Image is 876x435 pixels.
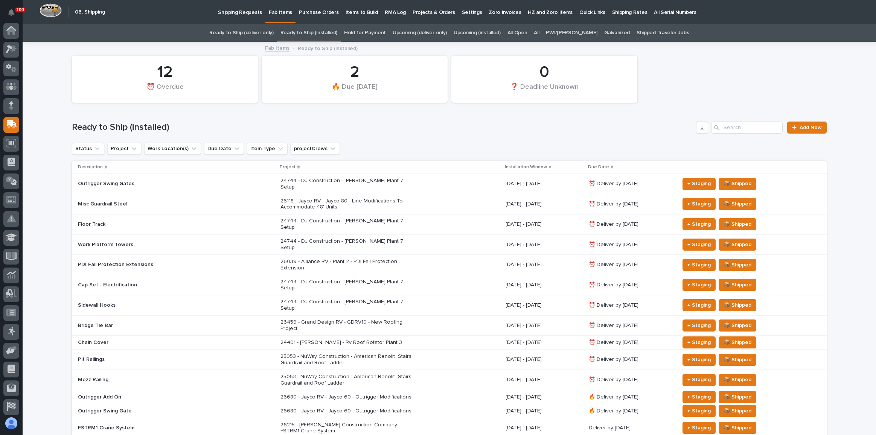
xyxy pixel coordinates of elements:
button: Status [72,143,104,155]
h1: Ready to Ship (installed) [72,122,693,133]
h2: 06. Shipping [75,9,105,15]
p: Misc Guardrail Steel [78,201,210,207]
button: 📦 Shipped [719,319,756,332]
button: Item Type [247,143,288,155]
a: Fab Items [265,43,289,52]
button: ← Staging [683,239,716,251]
p: ⏰ Deliver by [DATE] [589,322,674,329]
a: Galvanized [604,24,630,42]
span: ← Staging [687,260,711,269]
button: 📦 Shipped [719,422,756,434]
span: ← Staging [687,240,711,249]
button: 📦 Shipped [719,198,756,210]
p: [DATE] - [DATE] [506,406,543,414]
a: Upcoming (installed) [454,24,501,42]
tr: Outrigger Swing Gates24744 - DJ Construction - [PERSON_NAME] Plant 7 Setup[DATE] - [DATE][DATE] -... [72,174,827,194]
img: Workspace Logo [40,3,62,17]
p: Ready to Ship (installed) [298,44,358,52]
p: ⏰ Deliver by [DATE] [589,339,674,346]
p: Sidewall Hooks [78,302,210,309]
span: 📦 Shipped [724,179,751,188]
tr: Outrigger Add On26680 - Jayco RV - Jayco 60 - Outrigger Modifications[DATE] - [DATE][DATE] - [DAT... [72,390,827,404]
p: Project [280,163,296,171]
a: Ready to Ship (deliver only) [209,24,273,42]
div: 🔥 Due [DATE] [274,82,435,98]
button: Notifications [3,5,19,20]
tr: Chain Cover24401 - [PERSON_NAME] - Rv Roof Rotator Plant 3[DATE] - [DATE][DATE] - [DATE] ⏰ Delive... [72,336,827,350]
a: All [534,24,539,42]
span: ← Staging [687,423,711,432]
span: ← Staging [687,220,711,229]
tr: Misc Guardrail Steel26118 - Jayco RV - Jayco 80 - Line Modifications To Accommodate 48' Units[DAT... [72,194,827,214]
span: 📦 Shipped [724,280,751,289]
a: Ready to Ship (installed) [280,24,337,42]
p: ⏰ Deliver by [DATE] [589,201,674,207]
button: 📦 Shipped [719,239,756,251]
p: 🔥 Deliver by [DATE] [589,394,674,400]
p: [DATE] - [DATE] [506,392,543,400]
a: Upcoming (deliver only) [393,24,447,42]
span: ← Staging [687,280,711,289]
button: ← Staging [683,319,716,332]
a: PWI/[PERSON_NAME] [546,24,597,42]
button: users-avatar [3,415,19,431]
span: ← Staging [687,338,711,347]
p: 25053 - NuWay Construction - American Renolit Stairs Guardrail and Roof Ladder [280,374,412,386]
div: 12 [85,63,245,82]
p: [DATE] - [DATE] [506,260,543,268]
button: ← Staging [683,259,716,271]
button: ← Staging [683,354,716,366]
p: Description [78,163,103,171]
p: Floor Track [78,221,210,228]
p: [DATE] - [DATE] [506,423,543,431]
p: ⏰ Deliver by [DATE] [589,282,674,288]
span: ← Staging [687,199,711,208]
p: ⏰ Deliver by [DATE] [589,221,674,228]
p: [DATE] - [DATE] [506,321,543,329]
button: 📦 Shipped [719,374,756,386]
p: 26680 - Jayco RV - Jayco 60 - Outrigger Modifications [280,394,412,400]
span: 📦 Shipped [724,423,751,432]
button: 📦 Shipped [719,336,756,348]
p: Due Date [588,163,609,171]
p: 24744 - DJ Construction - [PERSON_NAME] Plant 7 Setup [280,238,412,251]
p: [DATE] - [DATE] [506,280,543,288]
p: ⏰ Deliver by [DATE] [589,242,674,248]
p: [DATE] - [DATE] [506,199,543,207]
p: Outrigger Add On [78,394,210,400]
button: 📦 Shipped [719,405,756,417]
span: ← Staging [687,375,711,384]
a: Hold for Payment [344,24,386,42]
p: Deliver by [DATE] [589,425,674,431]
div: Notifications100 [9,9,19,21]
tr: Floor Track24744 - DJ Construction - [PERSON_NAME] Plant 7 Setup[DATE] - [DATE][DATE] - [DATE] ⏰ ... [72,214,827,234]
button: ← Staging [683,336,716,348]
button: ← Staging [683,374,716,386]
p: Pit Railings [78,356,210,363]
p: FSTRM1 Crane System [78,425,210,431]
input: Search [711,122,783,134]
span: ← Staging [687,321,711,330]
p: [DATE] - [DATE] [506,338,543,346]
tr: Outrigger Swing Gate26680 - Jayco RV - Jayco 60 - Outrigger Modifications[DATE] - [DATE][DATE] - ... [72,404,827,418]
button: ← Staging [683,178,716,190]
a: Shipped Traveler Jobs [637,24,689,42]
tr: Pit Railings25053 - NuWay Construction - American Renolit Stairs Guardrail and Roof Ladder[DATE] ... [72,350,827,370]
div: 0 [464,63,625,82]
p: ⏰ Deliver by [DATE] [589,181,674,187]
div: ⏰ Overdue [85,82,245,98]
p: Mezz Railing [78,377,210,383]
button: 📦 Shipped [719,354,756,366]
p: 26118 - Jayco RV - Jayco 80 - Line Modifications To Accommodate 48' Units [280,198,412,211]
span: ← Staging [687,355,711,364]
span: 📦 Shipped [724,199,751,208]
span: ← Staging [687,406,711,415]
p: ⏰ Deliver by [DATE] [589,302,674,309]
button: 📦 Shipped [719,279,756,291]
button: ← Staging [683,422,716,434]
a: Add New [787,122,827,134]
span: 📦 Shipped [724,392,751,402]
p: 24744 - DJ Construction - [PERSON_NAME] Plant 7 Setup [280,178,412,190]
tr: Work Platform Towers24744 - DJ Construction - [PERSON_NAME] Plant 7 Setup[DATE] - [DATE][DATE] - ... [72,234,827,255]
